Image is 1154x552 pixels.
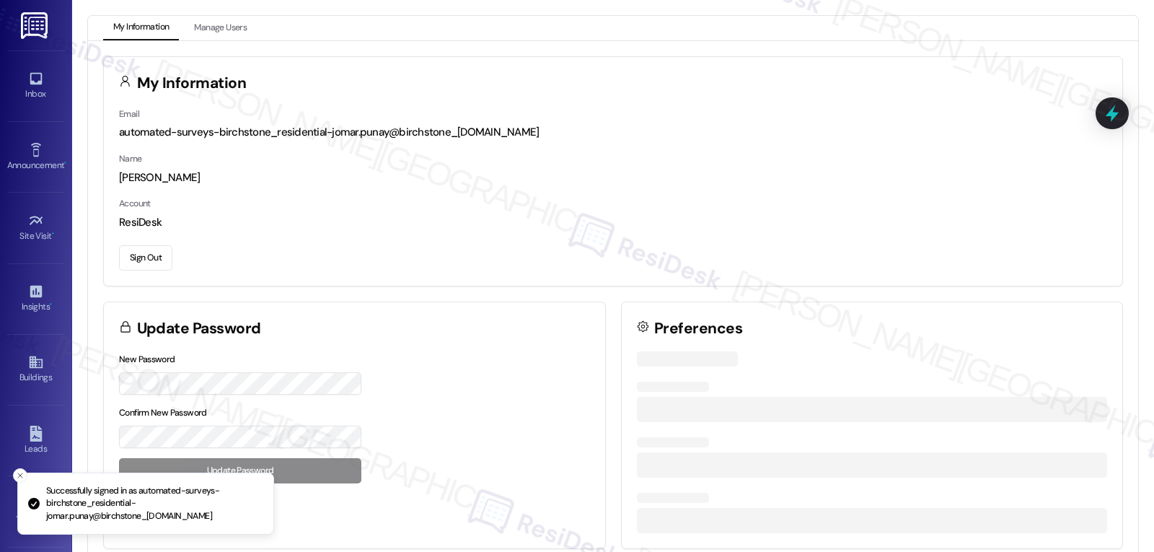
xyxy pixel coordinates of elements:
[7,350,65,389] a: Buildings
[7,279,65,318] a: Insights •
[21,12,50,39] img: ResiDesk Logo
[7,421,65,460] a: Leads
[46,485,262,523] p: Successfully signed in as automated-surveys-birchstone_residential-jomar.punay@birchstone_[DOMAIN...
[137,76,247,91] h3: My Information
[119,170,1107,185] div: [PERSON_NAME]
[119,108,139,120] label: Email
[119,354,175,365] label: New Password
[7,492,65,531] a: Templates •
[119,125,1107,140] div: automated-surveys-birchstone_residential-jomar.punay@birchstone_[DOMAIN_NAME]
[119,153,142,165] label: Name
[119,215,1107,230] div: ResiDesk
[64,158,66,168] span: •
[103,16,179,40] button: My Information
[13,468,27,483] button: Close toast
[119,407,207,419] label: Confirm New Password
[50,299,52,310] span: •
[7,66,65,105] a: Inbox
[184,16,257,40] button: Manage Users
[52,229,54,239] span: •
[119,245,172,271] button: Sign Out
[119,198,151,209] label: Account
[7,209,65,247] a: Site Visit •
[137,321,261,336] h3: Update Password
[654,321,742,336] h3: Preferences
